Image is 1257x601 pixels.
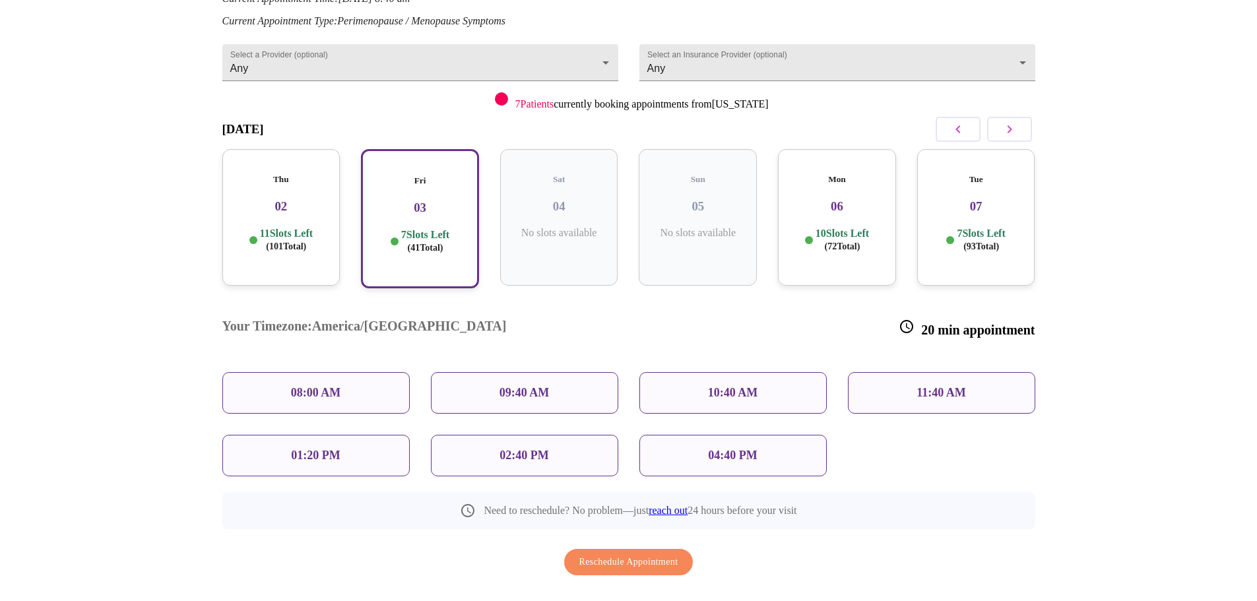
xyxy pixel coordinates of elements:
[222,44,618,81] div: Any
[511,227,608,239] p: No slots available
[649,174,746,185] h5: Sun
[579,554,678,571] span: Reschedule Appointment
[266,241,306,251] span: ( 101 Total)
[708,449,757,462] p: 04:40 PM
[789,199,886,214] h3: 06
[401,228,449,254] p: 7 Slots Left
[957,227,1005,253] p: 7 Slots Left
[917,386,966,400] p: 11:40 AM
[928,199,1025,214] h3: 07
[373,175,467,186] h5: Fri
[639,44,1035,81] div: Any
[963,241,999,251] span: ( 93 Total)
[373,201,467,215] h3: 03
[649,199,746,214] h3: 05
[484,505,796,517] p: Need to reschedule? No problem—just 24 hours before your visit
[708,386,758,400] p: 10:40 AM
[233,174,330,185] h5: Thu
[511,174,608,185] h5: Sat
[222,319,507,338] h3: Your Timezone: America/[GEOGRAPHIC_DATA]
[233,199,330,214] h3: 02
[260,227,313,253] p: 11 Slots Left
[515,98,554,110] span: 7 Patients
[500,449,548,462] p: 02:40 PM
[816,227,869,253] p: 10 Slots Left
[408,243,443,253] span: ( 41 Total)
[789,174,886,185] h5: Mon
[649,505,688,516] a: reach out
[222,122,264,137] h3: [DATE]
[291,386,341,400] p: 08:00 AM
[649,227,746,239] p: No slots available
[564,549,693,576] button: Reschedule Appointment
[222,15,505,26] em: Current Appointment Type: Perimenopause / Menopause Symptoms
[500,386,550,400] p: 09:40 AM
[291,449,340,462] p: 01:20 PM
[511,199,608,214] h3: 04
[928,174,1025,185] h5: Tue
[824,241,860,251] span: ( 72 Total)
[515,98,768,110] p: currently booking appointments from [US_STATE]
[899,319,1035,338] h3: 20 min appointment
